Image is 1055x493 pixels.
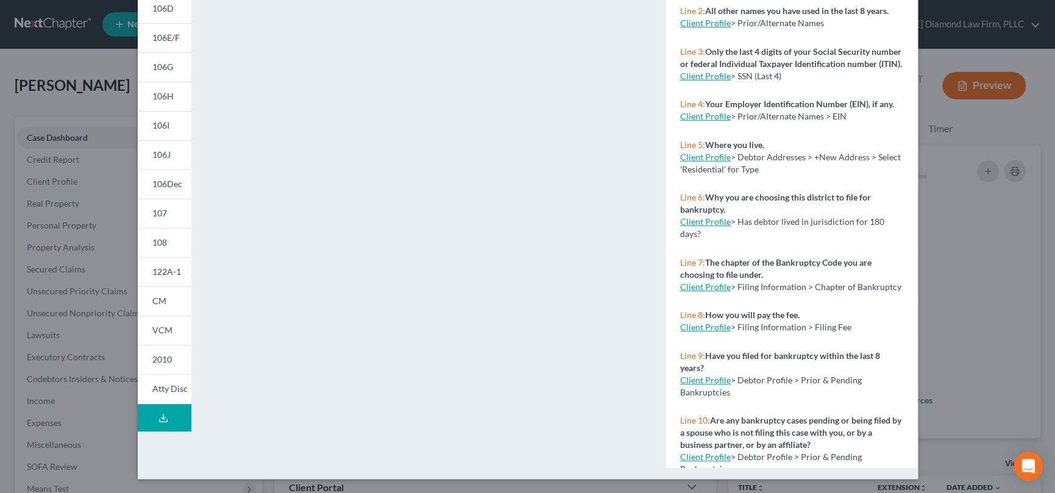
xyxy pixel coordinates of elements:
[680,350,705,361] span: Line 9:
[680,375,731,385] a: Client Profile
[680,350,880,373] strong: Have you filed for bankruptcy within the last 8 years?
[138,228,191,257] a: 108
[680,140,705,150] span: Line 5:
[1014,452,1043,481] div: Open Intercom Messenger
[680,216,731,227] a: Client Profile
[152,62,173,72] span: 106G
[680,46,902,69] strong: Only the last 4 digits of your Social Security number or federal Individual Taxpayer Identificati...
[152,354,172,364] span: 2010
[705,99,894,109] strong: Your Employer Identification Number (EIN), if any.
[138,286,191,316] a: CM
[138,111,191,140] a: 106I
[680,192,705,202] span: Line 6:
[152,32,180,43] span: 106E/F
[680,18,731,28] a: Client Profile
[680,310,705,320] span: Line 8:
[152,383,188,394] span: Atty Disc
[680,375,862,397] span: > Debtor Profile > Prior & Pending Bankruptcies
[138,52,191,82] a: 106G
[680,192,871,215] strong: Why you are choosing this district to file for bankruptcy.
[138,257,191,286] a: 122A-1
[152,237,167,247] span: 108
[152,149,171,160] span: 106J
[152,208,167,218] span: 107
[680,111,731,121] a: Client Profile
[705,5,889,16] strong: All other names you have used in the last 8 years.
[138,345,191,374] a: 2010
[680,257,705,268] span: Line 7:
[680,282,731,292] a: Client Profile
[680,46,705,57] span: Line 3:
[152,91,174,101] span: 106H
[731,111,847,121] span: > Prior/Alternate Names > EIN
[680,152,731,162] a: Client Profile
[680,152,901,174] span: > Debtor Addresses > +New Address > Select 'Residential' for Type
[138,316,191,345] a: VCM
[138,82,191,111] a: 106H
[152,296,166,306] span: CM
[705,310,800,320] strong: How you will pay the fee.
[680,452,862,474] span: > Debtor Profile > Prior & Pending Bankruptcies
[138,140,191,169] a: 106J
[731,322,851,332] span: > Filing Information > Filing Fee
[138,169,191,199] a: 106Dec
[731,282,901,292] span: > Filing Information > Chapter of Bankruptcy
[680,216,884,239] span: > Has debtor lived in jurisdiction for 180 days?
[731,71,781,81] span: > SSN (Last 4)
[152,325,172,335] span: VCM
[138,23,191,52] a: 106E/F
[680,415,901,450] strong: Are any bankruptcy cases pending or being filed by a spouse who is not filing this case with you,...
[731,18,824,28] span: > Prior/Alternate Names
[680,322,731,332] a: Client Profile
[152,120,169,130] span: 106I
[680,5,705,16] span: Line 2:
[680,452,731,462] a: Client Profile
[138,199,191,228] a: 107
[680,99,705,109] span: Line 4:
[680,415,710,425] span: Line 10:
[680,71,731,81] a: Client Profile
[152,266,181,277] span: 122A-1
[152,179,182,189] span: 106Dec
[705,140,764,150] strong: Where you live.
[138,374,191,404] a: Atty Disc
[152,3,174,13] span: 106D
[680,257,872,280] strong: The chapter of the Bankruptcy Code you are choosing to file under.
